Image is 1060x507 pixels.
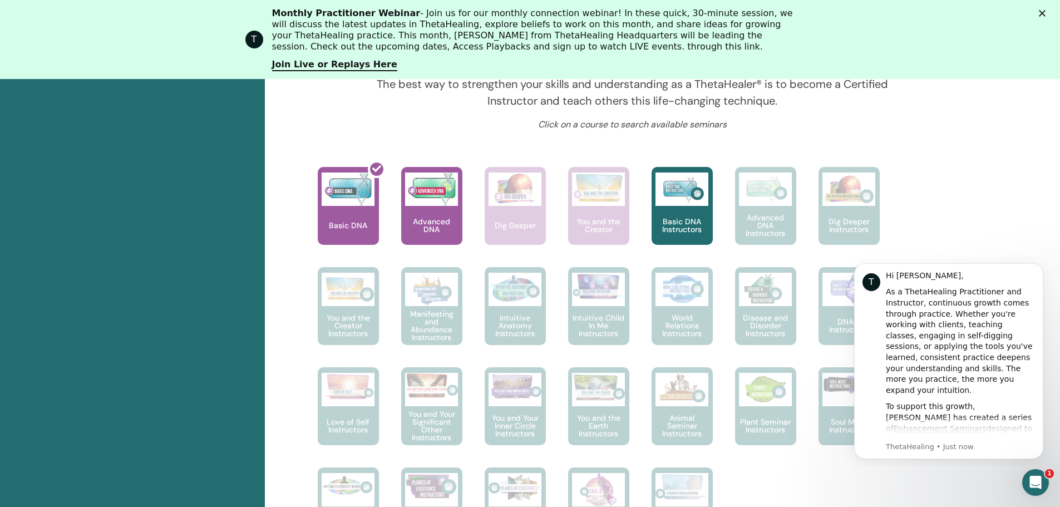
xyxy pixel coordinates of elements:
[819,218,880,233] p: Dig Deeper Instructors
[819,267,880,367] a: DNA 3 Instructors DNA 3 Instructors
[1022,469,1049,496] iframe: Intercom live chat
[318,167,379,267] a: Basic DNA Basic DNA
[735,367,796,467] a: Plant Seminar Instructors Plant Seminar Instructors
[322,373,374,400] img: Love of Self Instructors
[367,118,898,131] p: Click on a course to search available seminars
[48,148,198,268] div: To support this growth, [PERSON_NAME] has created a series of designed to help you refine your kn...
[401,167,462,267] a: Advanced DNA Advanced DNA
[367,76,898,109] p: The best way to strengthen your skills and understanding as a ThetaHealer® is to become a Certifi...
[245,31,263,48] div: Profile image for ThetaHealing
[1039,10,1050,17] div: Close
[56,171,149,180] a: Enhancement Seminars
[655,373,708,406] img: Animal Seminar Instructors
[739,373,792,406] img: Plant Seminar Instructors
[318,314,379,337] p: You and the Creator Instructors
[572,373,625,402] img: You and the Earth Instructors
[489,373,541,400] img: You and Your Inner Circle Instructors
[652,314,713,337] p: World Relations Instructors
[1045,469,1054,478] span: 1
[318,367,379,467] a: Love of Self Instructors Love of Self Instructors
[735,214,796,237] p: Advanced DNA Instructors
[568,367,629,467] a: You and the Earth Instructors You and the Earth Instructors
[652,167,713,267] a: Basic DNA Instructors Basic DNA Instructors
[822,373,875,396] img: Soul Mate Instructors
[322,273,374,306] img: You and the Creator Instructors
[322,473,374,499] img: RHYTHM to a Perfect Weight Instructors
[485,367,546,467] a: You and Your Inner Circle Instructors You and Your Inner Circle Instructors
[822,173,875,206] img: Dig Deeper Instructors
[272,8,797,52] div: - Join us for our monthly connection webinar! In these quick, 30-minute session, we will discuss ...
[318,418,379,434] p: Love of Self Instructors
[735,167,796,267] a: Advanced DNA Instructors Advanced DNA Instructors
[485,167,546,267] a: Dig Deeper Dig Deeper
[735,418,796,434] p: Plant Seminar Instructors
[655,473,708,500] img: Discover Your Algorithm Instructors
[572,273,625,300] img: Intuitive Child In Me Instructors
[489,173,541,206] img: Dig Deeper
[401,267,462,367] a: Manifesting and Abundance Instructors Manifesting and Abundance Instructors
[655,173,708,206] img: Basic DNA Instructors
[837,253,1060,466] iframe: Intercom notifications message
[405,273,458,306] img: Manifesting and Abundance Instructors
[401,218,462,233] p: Advanced DNA
[572,173,625,203] img: You and the Creator
[568,167,629,267] a: You and the Creator You and the Creator
[485,267,546,367] a: Intuitive Anatomy Instructors Intuitive Anatomy Instructors
[568,218,629,233] p: You and the Creator
[272,59,397,71] a: Join Live or Replays Here
[572,473,625,506] img: DNA 4 Part 1 Instructors
[819,318,880,333] p: DNA 3 Instructors
[655,273,708,306] img: World Relations Instructors
[652,414,713,437] p: Animal Seminar Instructors
[322,173,374,206] img: Basic DNA
[568,314,629,337] p: Intuitive Child In Me Instructors
[401,367,462,467] a: You and Your Significant Other Instructors You and Your Significant Other Instructors
[48,189,198,199] p: Message from ThetaHealing, sent Just now
[401,310,462,341] p: Manifesting and Abundance Instructors
[485,314,546,337] p: Intuitive Anatomy Instructors
[739,173,792,206] img: Advanced DNA Instructors
[822,273,875,306] img: DNA 3 Instructors
[401,410,462,441] p: You and Your Significant Other Instructors
[318,267,379,367] a: You and the Creator Instructors You and the Creator Instructors
[739,273,792,306] img: Disease and Disorder Instructors
[819,418,880,434] p: Soul Mate Instructors
[568,267,629,367] a: Intuitive Child In Me Instructors Intuitive Child In Me Instructors
[819,367,880,467] a: Soul Mate Instructors Soul Mate Instructors
[735,314,796,337] p: Disease and Disorder Instructors
[490,221,540,229] p: Dig Deeper
[489,273,541,306] img: Intuitive Anatomy Instructors
[405,173,458,206] img: Advanced DNA
[652,367,713,467] a: Animal Seminar Instructors Animal Seminar Instructors
[735,267,796,367] a: Disease and Disorder Instructors Disease and Disorder Instructors
[652,218,713,233] p: Basic DNA Instructors
[405,373,458,398] img: You and Your Significant Other Instructors
[652,267,713,367] a: World Relations Instructors World Relations Instructors
[819,167,880,267] a: Dig Deeper Instructors Dig Deeper Instructors
[272,8,421,18] b: Monthly Practitioner Webinar
[405,473,458,500] img: Planes of Existence Instructors
[485,414,546,437] p: You and Your Inner Circle Instructors
[489,473,541,503] img: Planes of Existence 2 Instructors
[568,414,629,437] p: You and the Earth Instructors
